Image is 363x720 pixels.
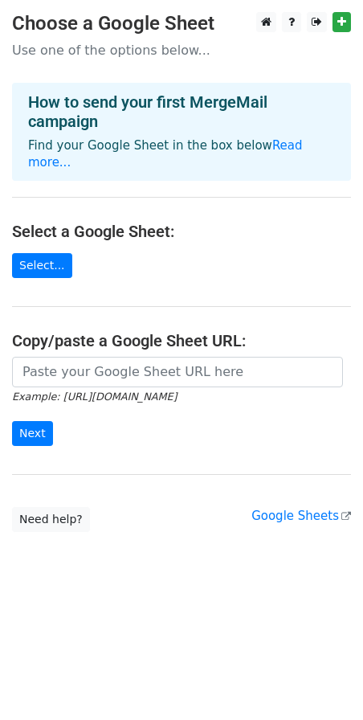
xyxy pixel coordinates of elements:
h4: How to send your first MergeMail campaign [28,92,335,131]
small: Example: [URL][DOMAIN_NAME] [12,391,177,403]
a: Read more... [28,138,303,170]
p: Use one of the options below... [12,42,351,59]
input: Paste your Google Sheet URL here [12,357,343,387]
p: Find your Google Sheet in the box below [28,137,335,171]
h3: Choose a Google Sheet [12,12,351,35]
a: Need help? [12,507,90,532]
h4: Copy/paste a Google Sheet URL: [12,331,351,350]
h4: Select a Google Sheet: [12,222,351,241]
input: Next [12,421,53,446]
a: Select... [12,253,72,278]
a: Google Sheets [251,509,351,523]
